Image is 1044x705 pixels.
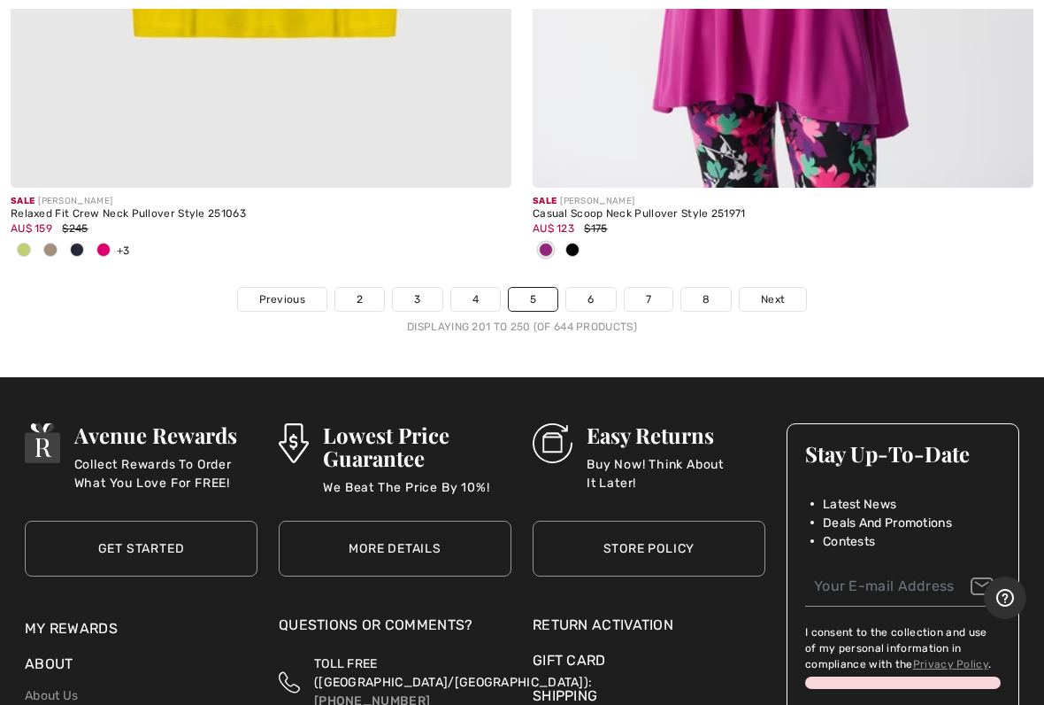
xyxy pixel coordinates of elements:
div: Questions or Comments? [279,615,511,645]
a: Privacy Policy [913,658,988,670]
div: Greenery [11,236,37,266]
img: Avenue Rewards [25,423,60,463]
a: Shipping [533,687,597,704]
span: Deals And Promotions [823,514,952,532]
img: Lowest Price Guarantee [279,423,309,463]
div: Relaxed Fit Crew Neck Pullover Style 251063 [11,208,511,221]
a: 6 [566,288,615,311]
a: My Rewards [25,620,118,637]
a: 2 [335,288,384,311]
div: Casual Scoop Neck Pullover Style 251971 [533,208,1033,221]
a: 5 [509,288,557,311]
p: We Beat The Price By 10%! [323,478,511,514]
a: 8 [681,288,731,311]
div: Dune [37,236,64,266]
div: Purple orchid [533,236,559,266]
img: Easy Returns [533,423,572,463]
span: Sale [533,196,557,206]
span: AU$ 123 [533,222,574,235]
div: [PERSON_NAME] [533,195,1033,208]
div: Midnight Blue [64,236,90,266]
span: TOLL FREE ([GEOGRAPHIC_DATA]/[GEOGRAPHIC_DATA]): [314,656,592,690]
iframe: Opens a widget where you can find more information [984,577,1026,621]
a: Gift Card [533,650,765,671]
div: Geranium [90,236,117,266]
h3: Lowest Price Guarantee [323,423,511,469]
a: About Us [25,688,78,703]
span: +3 [117,244,130,257]
label: I consent to the collection and use of my personal information in compliance with the . [805,624,1001,672]
a: 4 [451,288,500,311]
a: Next [740,288,806,311]
span: AU$ 159 [11,222,52,235]
p: Collect Rewards To Order What You Love For FREE! [74,455,257,491]
span: $245 [62,222,88,235]
a: 3 [393,288,441,311]
p: Buy Now! Think About It Later! [587,455,765,491]
span: Next [761,291,785,307]
span: Contests [823,532,875,551]
span: $175 [584,222,607,235]
input: Your E-mail Address [805,567,1001,607]
h3: Avenue Rewards [74,423,257,446]
a: Get Started [25,521,257,577]
span: Previous [259,291,305,307]
span: Latest News [823,495,896,514]
a: Return Activation [533,615,765,636]
a: Store Policy [533,521,765,577]
div: Black [559,236,586,266]
span: Sale [11,196,35,206]
a: More Details [279,521,511,577]
div: [PERSON_NAME] [11,195,511,208]
a: Previous [238,288,326,311]
div: About [25,654,257,684]
a: 7 [625,288,672,311]
h3: Stay Up-To-Date [805,442,1001,465]
h3: Easy Returns [587,423,765,446]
